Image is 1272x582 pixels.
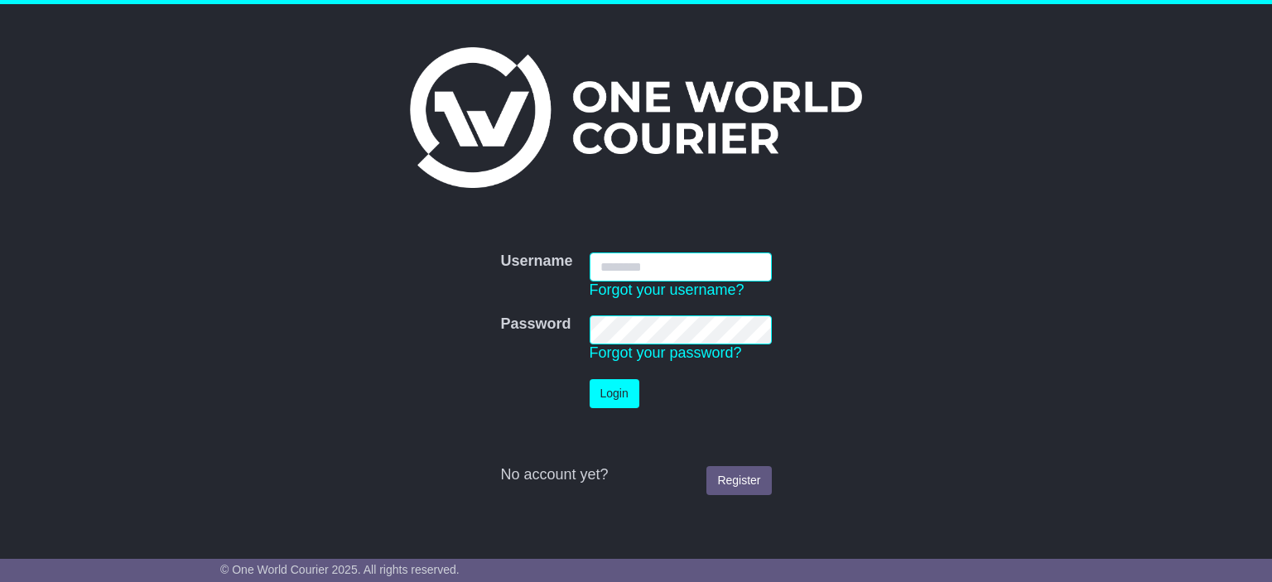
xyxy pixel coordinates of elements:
a: Forgot your password? [590,344,742,361]
a: Register [706,466,771,495]
a: Forgot your username? [590,281,744,298]
label: Username [500,253,572,271]
label: Password [500,315,571,334]
span: © One World Courier 2025. All rights reserved. [220,563,460,576]
button: Login [590,379,639,408]
div: No account yet? [500,466,771,484]
img: One World [410,47,862,188]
